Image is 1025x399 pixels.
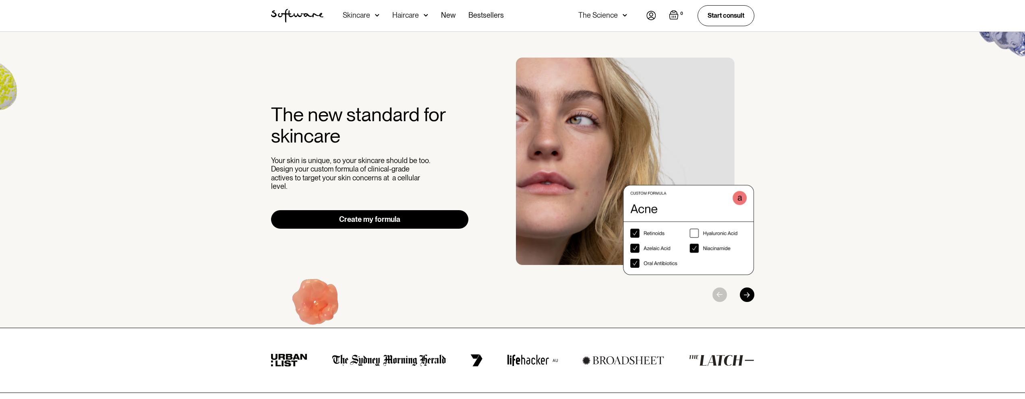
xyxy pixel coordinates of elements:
img: urban list logo [271,354,308,367]
img: the Sydney morning herald logo [332,354,446,366]
img: arrow down [424,11,428,19]
a: home [271,9,323,23]
img: lifehacker logo [507,354,558,366]
a: Start consult [698,5,754,26]
div: 1 / 3 [516,58,754,275]
p: Your skin is unique, so your skincare should be too. Design your custom formula of clinical-grade... [271,156,432,191]
img: the latch logo [689,355,754,366]
div: Next slide [740,287,754,302]
div: The Science [578,11,618,19]
img: arrow down [623,11,627,19]
div: Skincare [343,11,370,19]
img: broadsheet logo [582,356,664,365]
div: Haircare [392,11,419,19]
a: Create my formula [271,210,469,229]
img: Hydroquinone (skin lightening agent) [267,256,367,355]
img: arrow down [375,11,379,19]
img: Software Logo [271,9,323,23]
div: 0 [679,10,685,17]
a: Open cart [669,10,685,21]
h2: The new standard for skincare [271,104,469,147]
